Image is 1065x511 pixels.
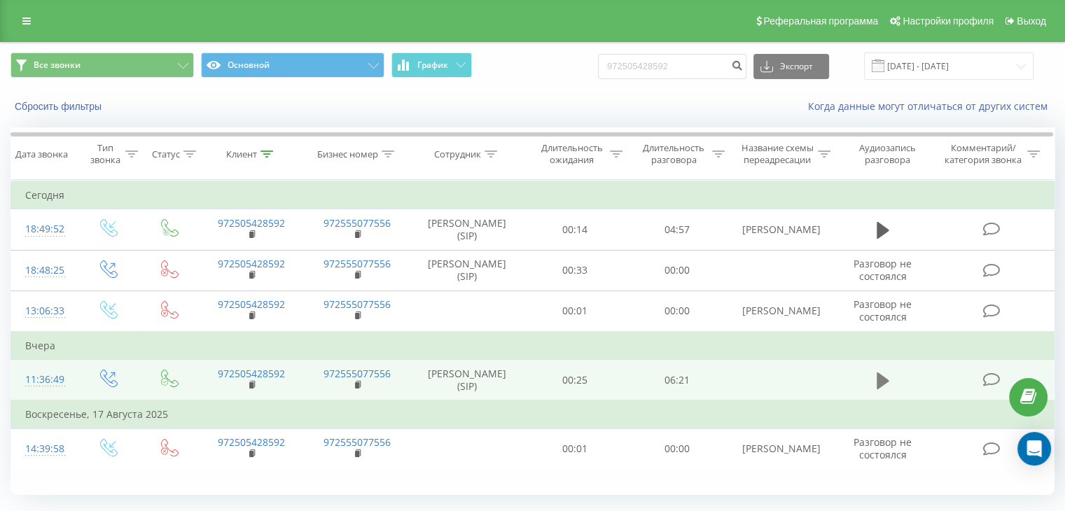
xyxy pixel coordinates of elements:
[763,15,878,27] span: Реферальная программа
[524,428,626,469] td: 00:01
[410,360,524,401] td: [PERSON_NAME] (SIP)
[323,257,391,270] a: 972555077556
[854,297,912,323] span: Разговор не состоялся
[218,367,285,380] a: 972505428592
[11,332,1054,360] td: Вчера
[201,52,384,78] button: Основной
[25,216,62,243] div: 18:49:52
[942,142,1024,166] div: Комментарий/категория звонка
[218,297,285,311] a: 972505428592
[323,297,391,311] a: 972555077556
[1017,432,1051,465] div: Open Intercom Messenger
[11,100,109,113] button: Сбросить фильтры
[218,435,285,449] a: 972505428592
[11,52,194,78] button: Все звонки
[626,250,728,290] td: 00:00
[728,428,833,469] td: [PERSON_NAME]
[537,142,607,166] div: Длительность ожидания
[15,148,68,160] div: Дата звонка
[226,148,257,160] div: Клиент
[25,297,62,325] div: 13:06:33
[417,60,448,70] span: График
[11,181,1054,209] td: Сегодня
[626,290,728,332] td: 00:00
[323,435,391,449] a: 972555077556
[25,435,62,463] div: 14:39:58
[11,400,1054,428] td: Воскресенье, 17 Августа 2025
[626,360,728,401] td: 06:21
[728,209,833,250] td: [PERSON_NAME]
[903,15,994,27] span: Настройки профиля
[524,209,626,250] td: 00:14
[728,290,833,332] td: [PERSON_NAME]
[25,366,62,393] div: 11:36:49
[847,142,928,166] div: Аудиозапись разговора
[639,142,709,166] div: Длительность разговора
[598,54,746,79] input: Поиск по номеру
[524,360,626,401] td: 00:25
[152,148,180,160] div: Статус
[410,250,524,290] td: [PERSON_NAME] (SIP)
[1017,15,1046,27] span: Выход
[753,54,829,79] button: Экспорт
[626,428,728,469] td: 00:00
[323,367,391,380] a: 972555077556
[434,148,481,160] div: Сотрудник
[218,257,285,270] a: 972505428592
[391,52,472,78] button: График
[323,216,391,230] a: 972555077556
[626,209,728,250] td: 04:57
[854,257,912,283] span: Разговор не состоялся
[808,99,1054,113] a: Когда данные могут отличаться от других систем
[34,59,81,71] span: Все звонки
[741,142,814,166] div: Название схемы переадресации
[88,142,121,166] div: Тип звонка
[524,250,626,290] td: 00:33
[410,209,524,250] td: [PERSON_NAME] (SIP)
[854,435,912,461] span: Разговор не состоялся
[218,216,285,230] a: 972505428592
[524,290,626,332] td: 00:01
[25,257,62,284] div: 18:48:25
[317,148,378,160] div: Бизнес номер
